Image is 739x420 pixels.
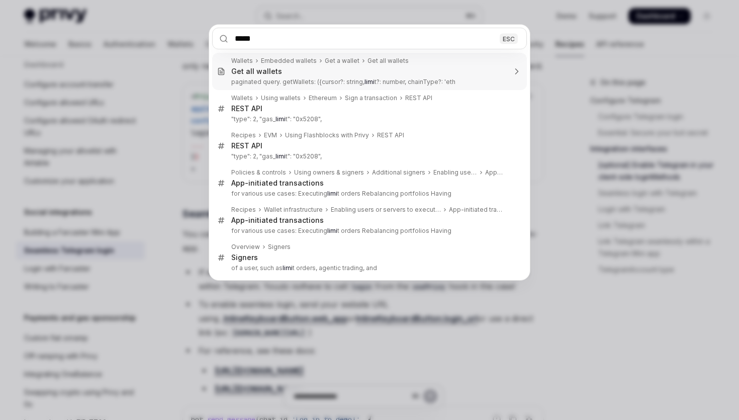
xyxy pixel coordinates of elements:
div: Wallets [231,94,253,102]
div: EVM [264,131,277,139]
div: Enabling users or servers to execute transactions [433,169,477,177]
div: Signers [268,243,291,251]
div: REST API [231,104,262,113]
b: limi [327,190,337,197]
div: App-initiated transactions [449,206,506,214]
div: Sign a transaction [345,94,397,102]
p: of a user, such as t orders, agentic trading, and [231,264,506,272]
b: limi [275,152,286,160]
p: paginated query. getWallets: ({cursor?: string, t?: number, chainType?: 'eth [231,78,506,86]
b: limi [283,264,293,272]
div: ESC [500,33,518,44]
div: REST API [405,94,432,102]
b: limi [275,115,286,123]
div: Recipes [231,206,256,214]
div: Get all wallets [231,67,282,76]
p: for various use cases: Executing t orders Rebalancing portfolios Having [231,190,506,198]
p: for various use cases: Executing t orders Rebalancing portfolios Having [231,227,506,235]
div: REST API [377,131,404,139]
div: Wallets [231,57,253,65]
b: limi [364,78,375,86]
div: Overview [231,243,260,251]
b: limi [327,227,337,234]
div: Ethereum [309,94,337,102]
div: Using owners & signers [294,169,364,177]
div: App-initiated transactions [231,179,324,188]
div: Signers [231,253,258,262]
div: App-initiated transactions [231,216,324,225]
p: "type": 2, "gas_ t": "0x5208", [231,152,506,160]
div: Using Flashblocks with Privy [285,131,369,139]
div: Policies & controls [231,169,286,177]
div: Embedded wallets [261,57,317,65]
div: Wallet infrastructure [264,206,323,214]
div: Get a wallet [325,57,359,65]
div: App-initiated transactions [485,169,506,177]
div: Get all wallets [367,57,409,65]
div: Using wallets [261,94,301,102]
div: REST API [231,141,262,150]
div: Recipes [231,131,256,139]
div: Additional signers [372,169,425,177]
div: Enabling users or servers to execute transactions [331,206,441,214]
p: "type": 2, "gas_ t": "0x5208", [231,115,506,123]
